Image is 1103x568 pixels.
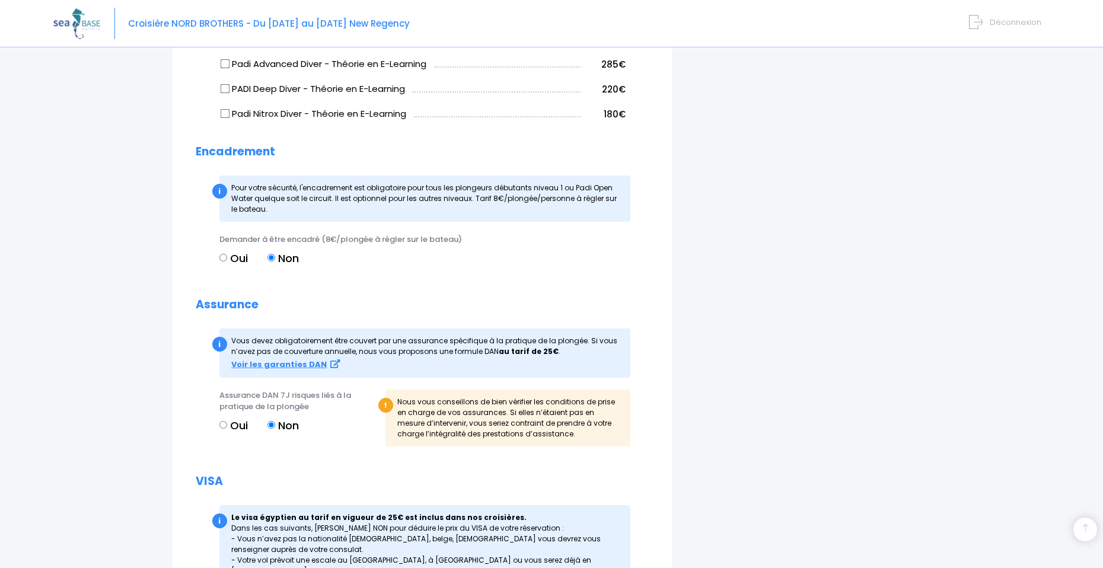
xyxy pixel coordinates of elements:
[990,17,1041,28] span: Déconnexion
[378,398,393,413] div: !
[231,359,327,370] strong: Voir les garanties DAN
[385,390,630,446] div: Nous vous conseillons de bien vérifier les conditions de prise en charge de vos assurances. Si el...
[212,184,227,199] div: i
[220,84,229,94] input: PADI Deep Diver - Théorie en E-Learning
[212,513,227,528] div: i
[196,298,648,312] h2: Assurance
[267,417,299,433] label: Non
[220,109,229,119] input: Padi Nitrox Diver - Théorie en E-Learning
[499,346,559,356] strong: au tarif de 25€
[604,108,626,120] span: 180€
[231,512,527,522] strong: Le visa égyptien au tarif en vigueur de 25€ est inclus dans nos croisières.
[221,82,405,96] label: PADI Deep Diver - Théorie en E-Learning
[267,254,275,261] input: Non
[267,250,299,266] label: Non
[128,17,410,30] span: Croisière NORD BROTHERS - Du [DATE] au [DATE] New Regency
[267,421,275,429] input: Non
[219,250,248,266] label: Oui
[196,475,648,489] h2: VISA
[221,107,406,121] label: Padi Nitrox Diver - Théorie en E-Learning
[231,359,340,369] a: Voir les garanties DAN
[219,254,227,261] input: Oui
[221,58,426,71] label: Padi Advanced Diver - Théorie en E-Learning
[602,83,626,95] span: 220€
[231,183,617,214] span: Pour votre sécurité, l'encadrement est obligatoire pour tous les plongeurs débutants niveau 1 ou ...
[219,421,227,429] input: Oui
[196,145,648,159] h2: Encadrement
[220,59,229,69] input: Padi Advanced Diver - Théorie en E-Learning
[219,417,248,433] label: Oui
[219,234,462,245] span: Demander à être encadré (8€/plongée à régler sur le bateau)
[219,390,351,413] span: Assurance DAN 7J risques liés à la pratique de la plongée
[219,328,630,378] div: Vous devez obligatoirement être couvert par une assurance spécifique à la pratique de la plong...
[601,58,626,71] span: 285€
[212,337,227,352] div: i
